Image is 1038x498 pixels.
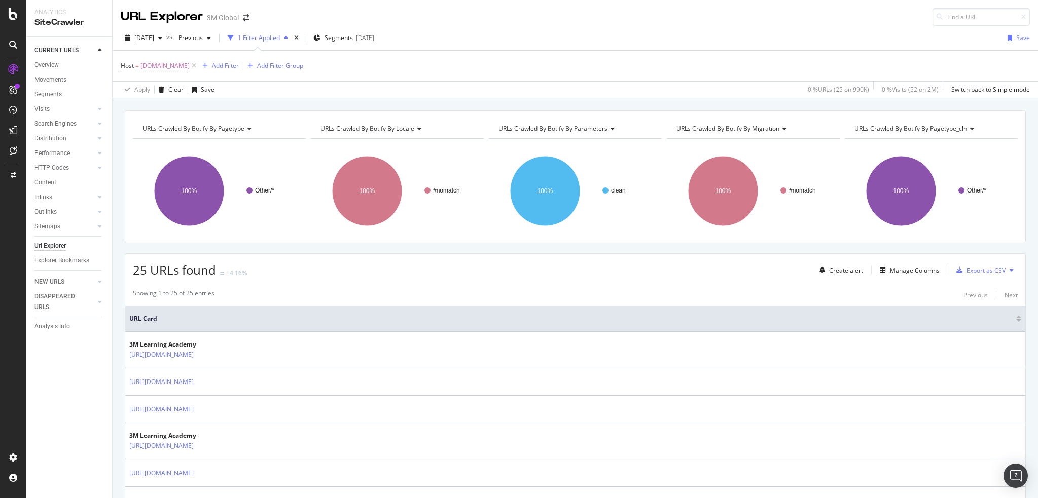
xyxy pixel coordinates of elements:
[133,147,304,235] svg: A chart.
[34,177,56,188] div: Content
[174,30,215,46] button: Previous
[34,104,95,114] a: Visits
[34,221,95,232] a: Sitemaps
[182,187,197,195] text: 100%
[963,289,988,301] button: Previous
[34,277,64,287] div: NEW URLS
[121,61,134,70] span: Host
[34,74,105,85] a: Movements
[360,187,375,195] text: 100%
[667,147,838,235] svg: A chart.
[220,272,224,275] img: Equal
[135,61,139,70] span: =
[129,404,194,414] a: [URL][DOMAIN_NAME]
[882,85,939,94] div: 0 % Visits ( 52 on 2M )
[34,241,105,251] a: Url Explorer
[498,124,607,133] span: URLs Crawled By Botify By parameters
[34,45,95,56] a: CURRENT URLS
[852,121,1009,137] h4: URLs Crawled By Botify By pagetype_cln
[134,33,154,42] span: 2025 Sep. 14th
[933,8,1030,26] input: Find a URL
[174,33,203,42] span: Previous
[674,121,831,137] h4: URLs Crawled By Botify By migration
[34,60,105,70] a: Overview
[212,61,239,70] div: Add Filter
[815,262,863,278] button: Create alert
[121,82,150,98] button: Apply
[1005,291,1018,299] div: Next
[129,340,238,349] div: 3M Learning Academy
[34,119,77,129] div: Search Engines
[34,45,79,56] div: CURRENT URLS
[140,59,190,73] span: [DOMAIN_NAME]
[34,133,66,144] div: Distribution
[1004,30,1030,46] button: Save
[292,33,301,43] div: times
[34,255,105,266] a: Explorer Bookmarks
[198,60,239,72] button: Add Filter
[1005,289,1018,301] button: Next
[140,121,297,137] h4: URLs Crawled By Botify By pagetype
[142,124,244,133] span: URLs Crawled By Botify By pagetype
[320,124,414,133] span: URLs Crawled By Botify By locale
[121,8,203,25] div: URL Explorer
[356,33,374,42] div: [DATE]
[715,187,731,195] text: 100%
[129,431,238,440] div: 3M Learning Academy
[829,266,863,275] div: Create alert
[133,289,214,301] div: Showing 1 to 25 of 25 entries
[34,277,95,287] a: NEW URLS
[34,148,95,159] a: Performance
[243,14,249,21] div: arrow-right-arrow-left
[168,85,184,94] div: Clear
[34,163,95,173] a: HTTP Codes
[311,147,482,235] svg: A chart.
[34,104,50,114] div: Visits
[967,266,1006,275] div: Export as CSV
[134,85,150,94] div: Apply
[34,8,104,17] div: Analytics
[34,89,62,100] div: Segments
[845,147,1016,235] svg: A chart.
[318,121,475,137] h4: URLs Crawled By Botify By locale
[34,207,95,217] a: Outlinks
[1004,464,1028,488] div: Open Intercom Messenger
[34,291,86,313] div: DISAPPEARED URLS
[34,321,70,332] div: Analysis Info
[496,121,653,137] h4: URLs Crawled By Botify By parameters
[34,291,95,313] a: DISAPPEARED URLS
[166,32,174,41] span: vs
[854,124,967,133] span: URLs Crawled By Botify By pagetype_cln
[34,321,105,332] a: Analysis Info
[34,241,66,251] div: Url Explorer
[789,187,816,194] text: #nomatch
[34,255,89,266] div: Explorer Bookmarks
[876,264,940,276] button: Manage Columns
[325,33,353,42] span: Segments
[952,262,1006,278] button: Export as CSV
[224,30,292,46] button: 1 Filter Applied
[890,266,940,275] div: Manage Columns
[34,89,105,100] a: Segments
[188,82,214,98] button: Save
[808,85,869,94] div: 0 % URLs ( 25 on 990K )
[893,187,909,195] text: 100%
[34,17,104,28] div: SiteCrawler
[34,163,69,173] div: HTTP Codes
[34,192,95,203] a: Inlinks
[34,119,95,129] a: Search Engines
[201,85,214,94] div: Save
[433,187,460,194] text: #nomatch
[1016,33,1030,42] div: Save
[133,261,216,278] span: 25 URLs found
[121,30,166,46] button: [DATE]
[34,207,57,217] div: Outlinks
[951,85,1030,94] div: Switch back to Simple mode
[538,187,553,195] text: 100%
[226,269,247,277] div: +4.16%
[257,61,303,70] div: Add Filter Group
[129,350,194,360] a: [URL][DOMAIN_NAME]
[34,177,105,188] a: Content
